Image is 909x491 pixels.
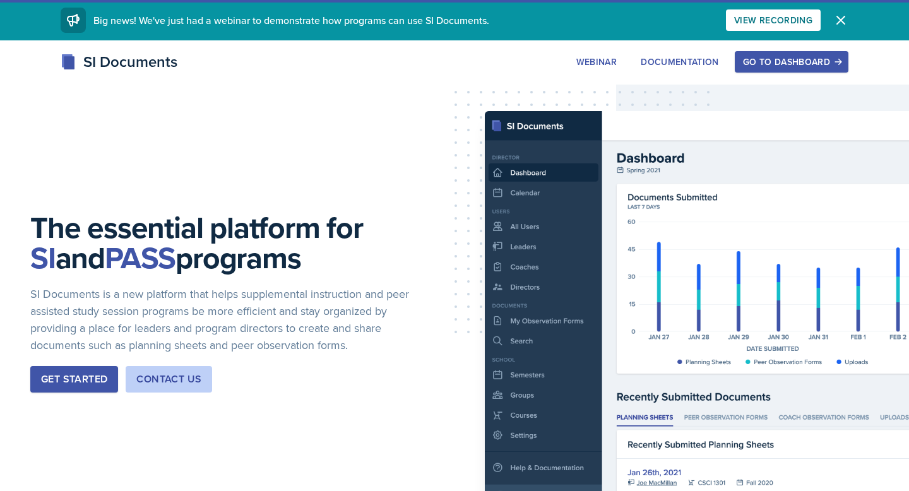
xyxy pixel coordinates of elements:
span: Big news! We've just had a webinar to demonstrate how programs can use SI Documents. [93,13,489,27]
button: Webinar [568,51,625,73]
div: Go to Dashboard [743,57,840,67]
div: SI Documents [61,50,177,73]
button: View Recording [726,9,821,31]
div: View Recording [734,15,812,25]
div: Documentation [641,57,719,67]
div: Get Started [41,372,107,387]
div: Webinar [576,57,617,67]
div: Contact Us [136,372,201,387]
button: Go to Dashboard [735,51,848,73]
button: Contact Us [126,366,212,393]
button: Get Started [30,366,118,393]
button: Documentation [633,51,727,73]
